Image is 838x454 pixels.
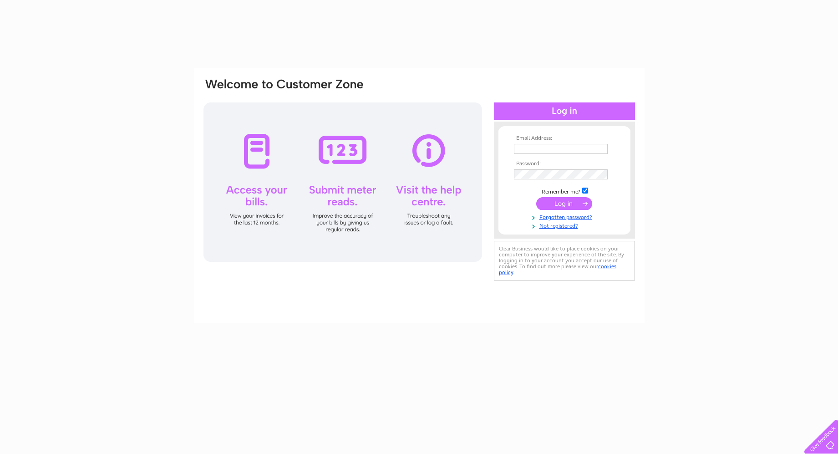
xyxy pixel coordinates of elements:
[512,186,617,195] td: Remember me?
[514,221,617,230] a: Not registered?
[514,212,617,221] a: Forgotten password?
[494,241,635,281] div: Clear Business would like to place cookies on your computer to improve your experience of the sit...
[536,197,592,210] input: Submit
[512,135,617,142] th: Email Address:
[512,161,617,167] th: Password:
[499,263,616,275] a: cookies policy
